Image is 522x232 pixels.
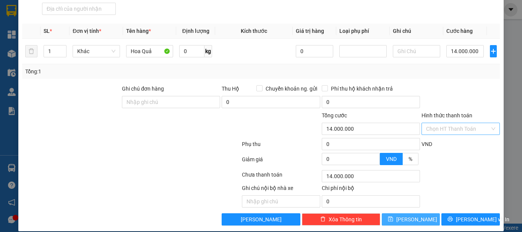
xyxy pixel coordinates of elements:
input: Nhập ghi chú [242,195,320,208]
span: VND [386,156,397,162]
input: VD: Bàn, Ghế [126,45,173,57]
span: VND [421,141,432,147]
th: Ghi chú [390,24,443,39]
button: printer[PERSON_NAME] và In [441,213,500,226]
div: Chưa thanh toán [241,170,321,184]
button: [PERSON_NAME] [222,213,300,226]
span: kg [204,45,212,57]
span: Giá trị hàng [296,28,324,34]
span: Tổng cước [322,112,347,118]
span: Định lượng [182,28,209,34]
span: [PERSON_NAME] [396,215,437,224]
span: [PERSON_NAME] [241,215,282,224]
button: deleteXóa Thông tin [302,213,380,226]
span: Tên hàng [126,28,151,34]
div: Ghi chú nội bộ nhà xe [242,184,320,195]
label: Hình thức thanh toán [421,112,472,118]
span: save [388,216,393,222]
input: Ghi chú đơn hàng [122,96,220,108]
span: [PERSON_NAME] và In [456,215,509,224]
button: delete [25,45,37,57]
span: Xóa Thông tin [329,215,362,224]
input: Ghi Chú [393,45,440,57]
div: Chi phí nội bộ [322,184,420,195]
span: printer [447,216,453,222]
span: delete [320,216,326,222]
input: 0 [296,45,333,57]
div: Tổng: 1 [25,67,202,76]
div: Phụ thu [241,140,321,153]
span: Kích thước [241,28,267,34]
span: Khác [77,45,115,57]
span: Chuyển khoản ng. gửi [263,84,320,93]
span: plus [490,48,496,54]
span: % [409,156,412,162]
label: Ghi chú đơn hàng [122,86,164,92]
span: Đơn vị tính [73,28,101,34]
span: SL [44,28,50,34]
button: save[PERSON_NAME] [382,213,440,226]
th: Loại phụ phí [336,24,390,39]
div: Giảm giá [241,155,321,169]
input: Địa chỉ của người nhận [42,3,116,15]
span: Phí thu hộ khách nhận trả [328,84,396,93]
span: Thu Hộ [222,86,239,92]
button: plus [490,45,497,57]
span: Cước hàng [446,28,473,34]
